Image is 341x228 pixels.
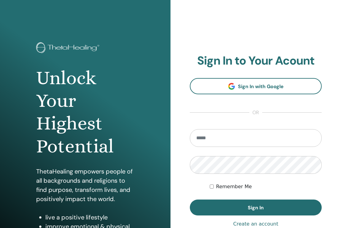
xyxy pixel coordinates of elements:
[210,183,322,190] div: Keep me authenticated indefinitely or until I manually logout
[36,67,135,158] h1: Unlock Your Highest Potential
[190,54,322,68] h2: Sign In to Your Acount
[190,78,322,94] a: Sign In with Google
[248,204,264,211] span: Sign In
[190,200,322,215] button: Sign In
[233,220,278,228] a: Create an account
[36,167,135,204] p: ThetaHealing empowers people of all backgrounds and religions to find purpose, transform lives, a...
[249,109,262,116] span: or
[45,213,135,222] li: live a positive lifestyle
[238,83,284,90] span: Sign In with Google
[216,183,252,190] label: Remember Me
